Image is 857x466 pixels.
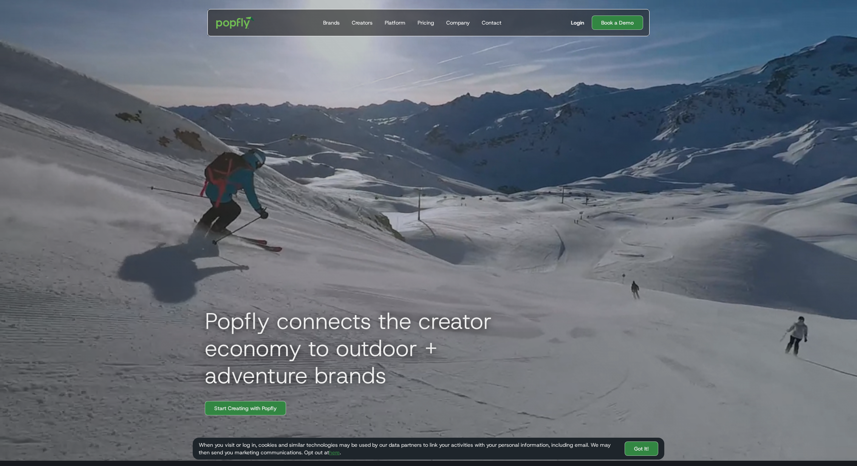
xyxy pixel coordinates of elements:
a: Platform [382,9,408,36]
a: Company [443,9,473,36]
a: Creators [349,9,376,36]
div: Contact [482,19,501,26]
div: When you visit or log in, cookies and similar technologies may be used by our data partners to li... [199,441,619,456]
a: Contact [479,9,504,36]
div: Creators [352,19,373,26]
a: Book a Demo [592,15,643,30]
a: here [329,449,340,456]
a: Start Creating with Popfly [205,401,286,415]
div: Login [571,19,584,26]
a: Login [568,19,587,26]
div: Platform [385,19,405,26]
a: Brands [320,9,343,36]
div: Company [446,19,470,26]
div: Pricing [418,19,434,26]
a: home [211,11,260,34]
a: Got It! [625,441,658,456]
a: Pricing [415,9,437,36]
div: Brands [323,19,340,26]
h1: Popfly connects the creator economy to outdoor + adventure brands [199,307,539,389]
